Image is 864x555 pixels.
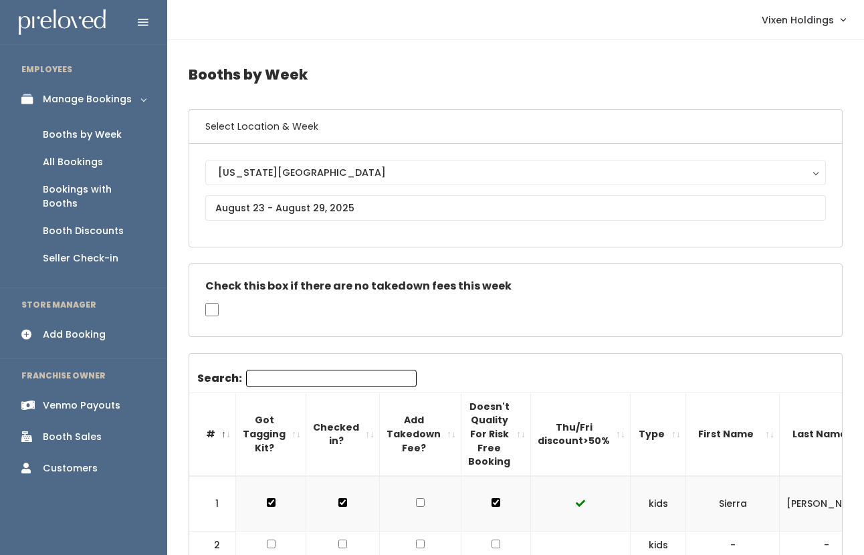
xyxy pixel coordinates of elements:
[748,5,859,34] a: Vixen Holdings
[531,393,631,475] th: Thu/Fri discount&gt;50%: activate to sort column ascending
[43,92,132,106] div: Manage Bookings
[762,13,834,27] span: Vixen Holdings
[43,251,118,265] div: Seller Check-in
[43,399,120,413] div: Venmo Payouts
[461,393,531,475] th: Doesn't Quality For Risk Free Booking : activate to sort column ascending
[43,183,146,211] div: Bookings with Booths
[43,430,102,444] div: Booth Sales
[205,280,826,292] h5: Check this box if there are no takedown fees this week
[189,476,236,532] td: 1
[205,160,826,185] button: [US_STATE][GEOGRAPHIC_DATA]
[686,393,780,475] th: First Name: activate to sort column ascending
[631,476,686,532] td: kids
[43,155,103,169] div: All Bookings
[205,195,826,221] input: August 23 - August 29, 2025
[246,370,417,387] input: Search:
[43,128,122,142] div: Booths by Week
[189,110,842,144] h6: Select Location & Week
[218,165,813,180] div: [US_STATE][GEOGRAPHIC_DATA]
[19,9,106,35] img: preloved logo
[43,328,106,342] div: Add Booking
[43,461,98,475] div: Customers
[686,476,780,532] td: Sierra
[43,224,124,238] div: Booth Discounts
[306,393,380,475] th: Checked in?: activate to sort column ascending
[631,393,686,475] th: Type: activate to sort column ascending
[380,393,461,475] th: Add Takedown Fee?: activate to sort column ascending
[197,370,417,387] label: Search:
[189,56,843,93] h4: Booths by Week
[189,393,236,475] th: #: activate to sort column descending
[236,393,306,475] th: Got Tagging Kit?: activate to sort column ascending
